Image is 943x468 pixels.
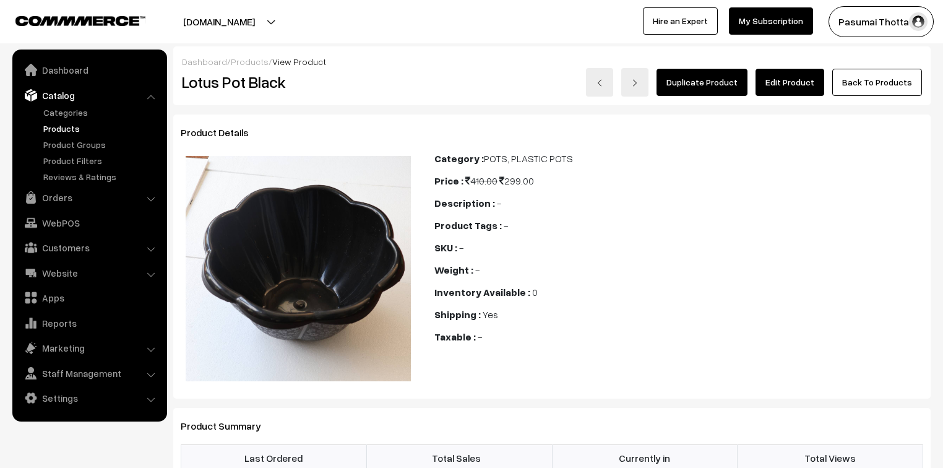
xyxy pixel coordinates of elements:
[434,152,484,165] b: Category :
[15,362,163,384] a: Staff Management
[181,420,276,432] span: Product Summary
[40,138,163,151] a: Product Groups
[15,212,163,234] a: WebPOS
[729,7,813,35] a: My Subscription
[434,308,481,321] b: Shipping :
[643,7,718,35] a: Hire an Expert
[434,219,502,232] b: Product Tags :
[181,126,264,139] span: Product Details
[434,331,476,343] b: Taxable :
[15,16,145,25] img: COMMMERCE
[434,151,923,166] div: POTS, PLASTIC POTS
[272,56,326,67] span: View Product
[231,56,269,67] a: Products
[483,308,498,321] span: Yes
[182,55,922,68] div: / /
[465,175,497,187] span: 410.00
[596,79,603,87] img: left-arrow.png
[829,6,934,37] button: Pasumai Thotta…
[832,69,922,96] a: Back To Products
[478,331,482,343] span: -
[15,312,163,334] a: Reports
[182,56,227,67] a: Dashboard
[475,264,480,276] span: -
[15,84,163,106] a: Catalog
[40,170,163,183] a: Reviews & Ratings
[497,197,501,209] span: -
[434,173,923,188] div: 299.00
[15,262,163,284] a: Website
[909,12,928,31] img: user
[15,12,124,27] a: COMMMERCE
[631,79,639,87] img: right-arrow.png
[15,287,163,309] a: Apps
[182,72,416,92] h2: Lotus Pot Black
[40,154,163,167] a: Product Filters
[186,156,411,381] img: 17310522495289photo_2024-11-08_11-17-49.jpg
[15,59,163,81] a: Dashboard
[15,236,163,259] a: Customers
[140,6,298,37] button: [DOMAIN_NAME]
[532,286,538,298] span: 0
[40,122,163,135] a: Products
[434,264,473,276] b: Weight :
[459,241,463,254] span: -
[434,241,457,254] b: SKU :
[40,106,163,119] a: Categories
[15,186,163,209] a: Orders
[15,337,163,359] a: Marketing
[434,197,495,209] b: Description :
[756,69,824,96] a: Edit Product
[434,175,463,187] b: Price :
[15,387,163,409] a: Settings
[434,286,530,298] b: Inventory Available :
[504,219,508,232] span: -
[657,69,747,96] a: Duplicate Product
